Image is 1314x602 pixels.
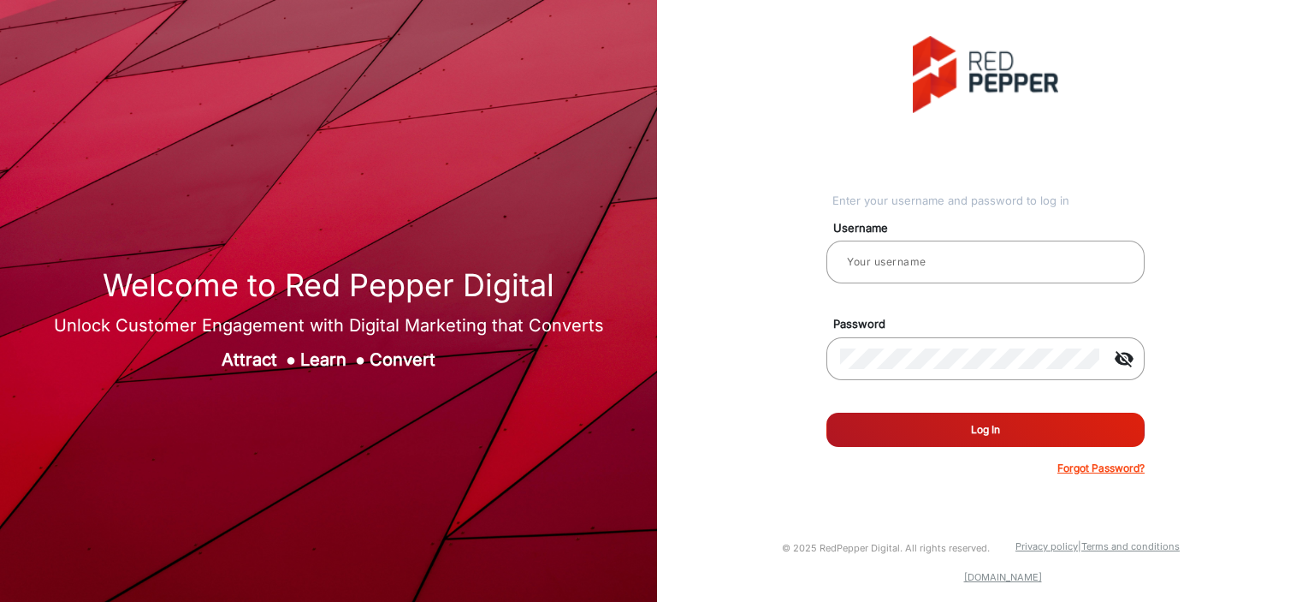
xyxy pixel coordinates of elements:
[1057,461,1145,476] p: Forgot Password?
[820,220,1164,237] mat-label: Username
[54,267,604,304] h1: Welcome to Red Pepper Digital
[1104,349,1145,369] mat-icon: visibility_off
[355,349,365,370] span: ●
[840,252,1131,272] input: Your username
[782,542,990,554] small: © 2025 RedPepper Digital. All rights reserved.
[1015,540,1078,552] a: Privacy policy
[913,36,1058,113] img: vmg-logo
[820,316,1164,333] mat-label: Password
[1081,540,1180,552] a: Terms and conditions
[964,571,1042,583] a: [DOMAIN_NAME]
[832,193,1145,210] div: Enter your username and password to log in
[1078,540,1081,552] a: |
[826,413,1145,447] button: Log In
[54,347,604,373] div: Attract Learn Convert
[286,349,296,370] span: ●
[54,313,604,338] div: Unlock Customer Engagement with Digital Marketing that Converts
